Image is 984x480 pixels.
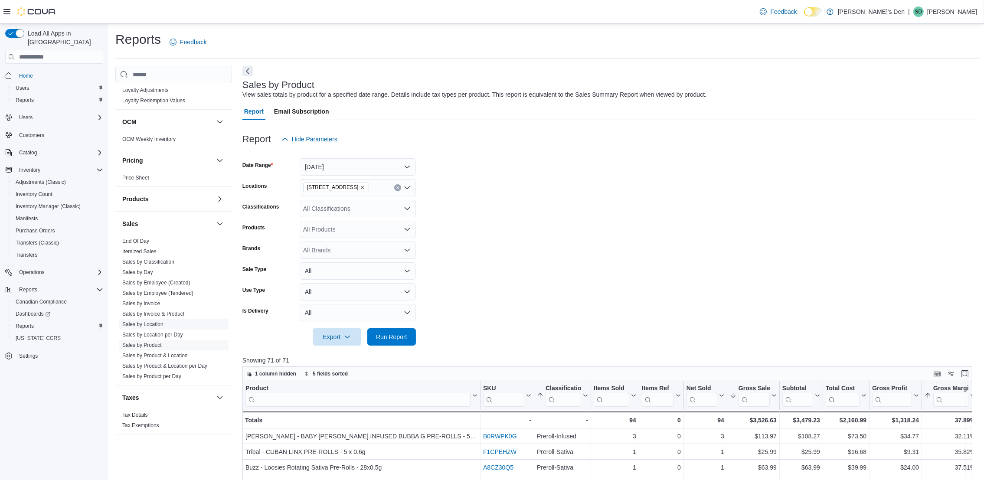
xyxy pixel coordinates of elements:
div: Tribal - CUBAN LINX PRE-ROLLS - 5 x 0.6g [245,447,477,457]
span: Transfers [12,250,103,260]
button: Operations [16,267,48,278]
button: Gross Sales [730,385,777,407]
a: Tax Exemptions [122,422,159,428]
button: Inventory [16,165,44,175]
div: 0 [642,447,681,457]
button: Catalog [16,147,40,158]
span: Catalog [19,149,37,156]
button: Adjustments (Classic) [9,176,107,188]
span: Manifests [16,215,38,222]
span: Users [12,83,103,93]
div: 3 [687,431,724,442]
span: Operations [19,269,45,276]
div: Items Sold [594,385,629,393]
div: 94 [594,415,636,425]
span: Purchase Orders [12,225,103,236]
a: Inventory Count [12,189,56,199]
span: Transfers (Classic) [12,238,103,248]
span: Adjustments (Classic) [16,179,66,186]
button: Classification [537,385,588,407]
a: Canadian Compliance [12,297,70,307]
a: Sales by Employee (Tendered) [122,290,193,296]
button: Subtotal [782,385,820,407]
span: Load All Apps in [GEOGRAPHIC_DATA] [24,29,103,46]
div: Pricing [115,173,232,186]
span: Users [16,112,103,123]
button: 1 column hidden [243,369,300,379]
div: Gross Sales [739,385,770,393]
button: Open list of options [404,205,411,212]
div: View sales totals by product for a specified date range. Details include tax types per product. T... [242,90,706,99]
a: Adjustments (Classic) [12,177,69,187]
span: Inventory Count [12,189,103,199]
button: Products [122,195,213,203]
p: [PERSON_NAME]'s Den [838,7,905,17]
span: Manifests [12,213,103,224]
div: $108.27 [782,431,820,442]
a: OCM Weekly Inventory [122,136,176,142]
span: Sales by Employee (Tendered) [122,290,193,297]
a: Loyalty Adjustments [122,87,169,93]
div: SKU URL [483,385,524,407]
span: Purchase Orders [16,227,55,234]
button: Reports [9,320,107,332]
a: Settings [16,351,41,361]
div: Classification [546,385,581,407]
label: Use Type [242,287,265,294]
button: Open list of options [404,226,411,233]
a: Purchase Orders [12,225,59,236]
button: Export [313,328,361,346]
div: $25.99 [730,447,777,457]
h3: OCM [122,118,137,126]
div: OCM [115,134,232,148]
div: Total Cost [826,385,860,393]
button: Customers [2,129,107,141]
button: Operations [2,266,107,278]
button: Manifests [9,212,107,225]
span: Inventory [16,165,103,175]
button: Enter fullscreen [960,369,970,379]
span: Customers [19,132,44,139]
span: Report [244,103,264,120]
button: Gross Margin [925,385,975,407]
label: Is Delivery [242,307,268,314]
span: Sales by Invoice & Product [122,310,184,317]
span: Loyalty Redemption Values [122,97,185,104]
a: Price Sheet [122,175,149,181]
div: 37.51% [925,463,975,473]
span: Inventory Count [16,191,52,198]
a: Transfers (Classic) [12,238,62,248]
a: Sales by Invoice [122,300,160,307]
span: 68 Broadway Avenue North [303,183,369,192]
div: 3 [594,431,636,442]
input: Dark Mode [804,7,822,16]
div: 1 [594,447,636,457]
button: All [300,283,416,300]
h3: Sales [122,219,138,228]
span: Dashboards [12,309,103,319]
button: All [300,304,416,321]
button: OCM [215,117,225,127]
span: 5 fields sorted [313,370,348,377]
div: - [483,415,531,425]
div: $63.99 [782,463,820,473]
button: Inventory Count [9,188,107,200]
label: Date Range [242,162,273,169]
span: Canadian Compliance [16,298,67,305]
a: Reports [12,95,37,105]
div: - [537,415,588,425]
span: Feedback [770,7,797,16]
span: Feedback [180,38,206,46]
span: Settings [19,353,38,359]
a: Sales by Location [122,321,163,327]
a: Dashboards [12,309,54,319]
span: Users [16,85,29,91]
label: Classifications [242,203,279,210]
div: Classification [546,385,581,393]
div: Product [245,385,471,407]
div: Gross Profit [872,385,912,407]
button: All [300,262,416,280]
span: Sales by Product per Day [122,373,181,380]
span: Adjustments (Classic) [12,177,103,187]
span: Dark Mode [804,16,804,17]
